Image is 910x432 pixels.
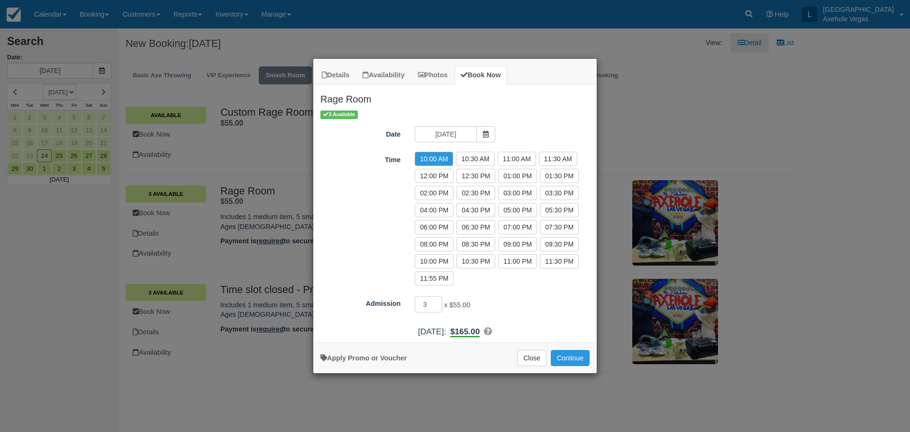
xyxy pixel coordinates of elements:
[539,152,577,166] label: 11:30 AM
[498,254,537,268] label: 11:00 PM
[498,152,536,166] label: 11:00 AM
[551,350,590,366] button: Add to Booking
[450,327,480,337] b: $165.00
[415,254,454,268] label: 10:00 PM
[498,203,537,217] label: 05:00 PM
[540,254,579,268] label: 11:30 PM
[412,66,454,84] a: Photos
[313,326,597,338] div: :
[356,66,410,84] a: Availability
[320,354,407,362] a: Apply Voucher
[415,169,454,183] label: 12:00 PM
[498,186,537,200] label: 03:00 PM
[498,220,537,234] label: 07:00 PM
[415,220,454,234] label: 06:00 PM
[455,66,507,84] a: Book Now
[415,152,453,166] label: 10:00 AM
[456,152,494,166] label: 10:30 AM
[313,126,408,139] label: Date
[456,220,495,234] label: 06:30 PM
[418,327,444,336] span: [DATE]
[316,66,355,84] a: Details
[540,220,579,234] label: 07:30 PM
[313,295,408,309] label: Admission
[456,169,495,183] label: 12:30 PM
[456,186,495,200] label: 02:30 PM
[415,271,454,285] label: 11:55 PM
[517,350,546,366] button: Close
[540,169,579,183] label: 01:30 PM
[415,203,454,217] label: 04:00 PM
[540,237,579,251] label: 09:30 PM
[313,84,597,338] div: Item Modal
[498,237,537,251] label: 09:00 PM
[540,203,579,217] label: 05:30 PM
[540,186,579,200] label: 03:30 PM
[313,84,597,109] h2: Rage Room
[415,296,442,313] input: Admission
[313,152,408,165] label: Time
[415,237,454,251] label: 08:00 PM
[320,110,358,119] span: 3 Available
[456,254,495,268] label: 10:30 PM
[415,186,454,200] label: 02:00 PM
[444,301,470,309] span: x $55.00
[456,203,495,217] label: 04:30 PM
[498,169,537,183] label: 01:00 PM
[456,237,495,251] label: 08:30 PM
